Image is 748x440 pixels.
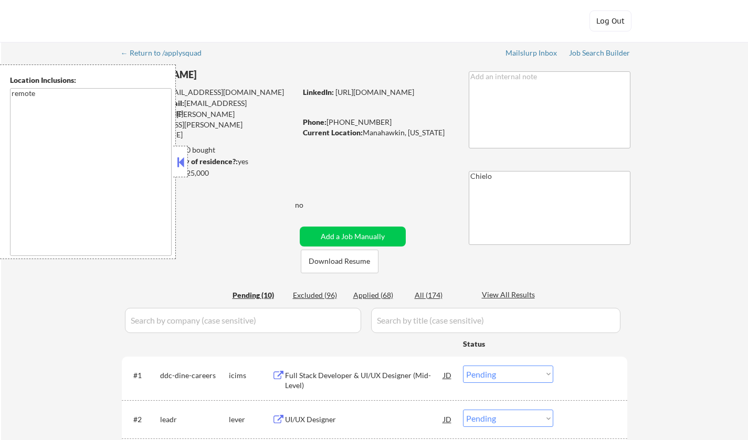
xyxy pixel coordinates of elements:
[10,75,172,85] div: Location Inclusions:
[589,10,631,31] button: Log Out
[285,414,444,425] div: UI/UX Designer
[303,128,363,137] strong: Current Location:
[505,49,558,59] a: Mailslurp Inbox
[303,117,451,127] div: [PHONE_NUMBER]
[371,308,620,333] input: Search by title (case sensitive)
[569,49,630,59] a: Job Search Builder
[335,88,414,96] a: [URL][DOMAIN_NAME]
[121,49,212,57] div: ← Return to /applysquad
[229,414,272,425] div: lever
[122,109,296,140] div: [PERSON_NAME][EMAIL_ADDRESS][PERSON_NAME][DOMAIN_NAME]
[482,289,538,300] div: View All Results
[443,366,453,384] div: JD
[133,414,152,425] div: #2
[125,308,361,333] input: Search by company (case sensitive)
[229,370,272,381] div: icims
[505,49,558,57] div: Mailslurp Inbox
[300,227,406,246] button: Add a Job Manually
[295,200,325,210] div: no
[121,145,296,155] div: 68 sent / 100 bought
[160,414,229,425] div: leadr
[133,370,152,381] div: #1
[303,117,326,126] strong: Phone:
[160,370,229,381] div: ddc-dine-careers
[233,290,285,301] div: Pending (10)
[569,49,630,57] div: Job Search Builder
[293,290,345,301] div: Excluded (96)
[122,68,338,81] div: [PERSON_NAME]
[463,334,553,353] div: Status
[122,87,296,98] div: [EMAIL_ADDRESS][DOMAIN_NAME]
[285,370,444,391] div: Full Stack Developer & UI/UX Designer (Mid-Level)
[415,290,467,301] div: All (174)
[443,410,453,428] div: JD
[121,168,296,178] div: $125,000
[303,127,451,138] div: Manahawkin, [US_STATE]
[121,156,293,167] div: yes
[122,98,296,119] div: [EMAIL_ADDRESS][DOMAIN_NAME]
[301,250,378,273] button: Download Resume
[121,49,212,59] a: ← Return to /applysquad
[303,88,334,96] strong: LinkedIn:
[353,290,406,301] div: Applied (68)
